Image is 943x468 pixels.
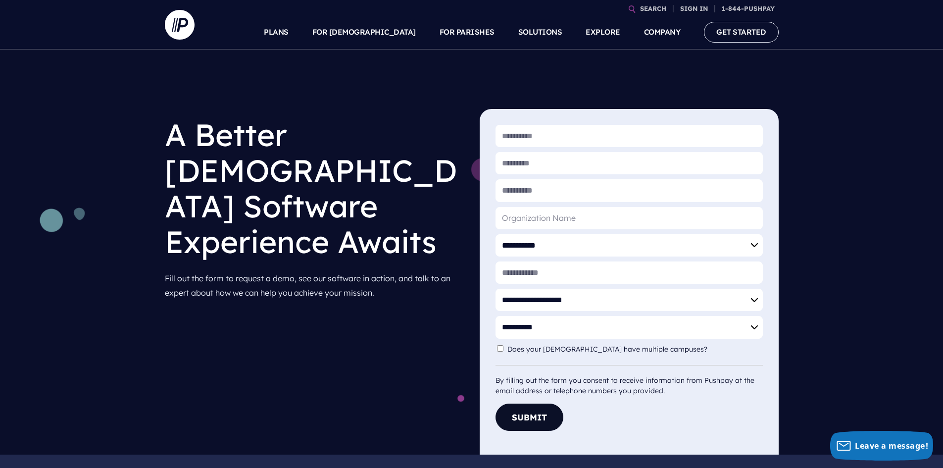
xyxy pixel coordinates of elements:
[704,22,779,42] a: GET STARTED
[264,15,289,50] a: PLANS
[165,267,464,304] p: Fill out the form to request a demo, see our software in action, and talk to an expert about how ...
[855,440,928,451] span: Leave a message!
[496,365,763,396] div: By filling out the form you consent to receive information from Pushpay at the email address or t...
[496,207,763,229] input: Organization Name
[496,404,563,431] button: Submit
[586,15,620,50] a: EXPLORE
[507,345,712,354] label: Does your [DEMOGRAPHIC_DATA] have multiple campuses?
[518,15,562,50] a: SOLUTIONS
[440,15,495,50] a: FOR PARISHES
[312,15,416,50] a: FOR [DEMOGRAPHIC_DATA]
[165,109,464,267] h1: A Better [DEMOGRAPHIC_DATA] Software Experience Awaits
[644,15,681,50] a: COMPANY
[830,431,933,461] button: Leave a message!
